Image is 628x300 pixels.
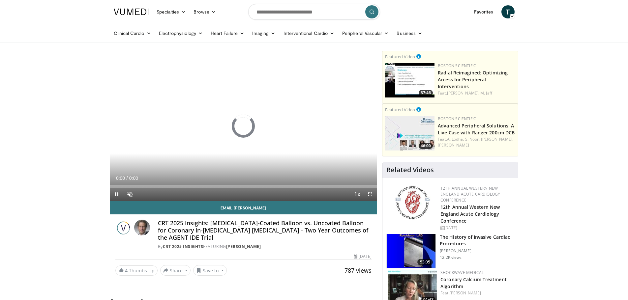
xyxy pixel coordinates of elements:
a: [PERSON_NAME] [450,290,481,296]
div: Progress Bar [110,185,377,188]
a: Imaging [248,27,280,40]
img: VuMedi Logo [114,9,149,15]
button: Playback Rate [350,188,364,201]
video-js: Video Player [110,51,377,201]
a: Shockwave Medical [440,270,484,275]
a: [PERSON_NAME] [438,142,469,148]
a: T [501,5,515,18]
div: By FEATURING [158,244,372,250]
a: Business [393,27,426,40]
a: 12th Annual Western New England Acute Cardiology Conference [440,204,500,224]
a: 53:05 The History of Invasive Cardiac Procedures [PERSON_NAME] 12.2K views [386,234,514,269]
img: CRT 2025 Insights [115,220,132,235]
button: Fullscreen [364,188,377,201]
img: af9da20d-90cf-472d-9687-4c089bf26c94.150x105_q85_crop-smart_upscale.jpg [385,116,434,150]
a: S. Noor, [465,136,480,142]
a: Favorites [470,5,497,18]
small: Featured Video [385,107,415,113]
button: Unmute [123,188,136,201]
span: 4 [125,267,128,274]
img: Avatar [134,220,150,235]
h4: Related Videos [386,166,434,174]
a: Radial Reimagined: Optimizing Access for Peripheral Interventions [438,69,508,90]
p: 12.2K views [440,255,462,260]
input: Search topics, interventions [248,4,380,20]
a: Electrophysiology [155,27,207,40]
a: Coronary Calcium Treatment Algorithm [440,276,507,289]
button: Save to [193,265,227,276]
a: Clinical Cardio [110,27,155,40]
a: [PERSON_NAME] [226,244,261,249]
div: Feat. [440,290,513,296]
a: Browse [190,5,220,18]
a: M. Jaff [480,90,492,96]
h3: The History of Invasive Cardiac Procedures [440,234,514,247]
a: [PERSON_NAME], [447,90,479,96]
a: Interventional Cardio [280,27,339,40]
a: Advanced Peripheral Solutions: A Live Case with Ranger 200cm DCB [438,123,515,136]
button: Pause [110,188,123,201]
span: 787 views [344,266,372,274]
a: Boston Scientific [438,116,476,122]
a: 37:46 [385,63,434,97]
button: Share [160,265,191,276]
span: 0:00 [116,176,125,181]
h4: CRT 2025 Insights: [MEDICAL_DATA]-Coated Balloon vs. Uncoated Balloon for Coronary In-[MEDICAL_DA... [158,220,372,241]
a: A. Lodha, [447,136,464,142]
a: Boston Scientific [438,63,476,68]
a: Specialties [153,5,190,18]
a: CRT 2025 Insights [163,244,203,249]
a: Heart Failure [207,27,248,40]
div: Feat. [438,90,515,96]
div: Feat. [438,136,515,148]
a: 12th Annual Western New England Acute Cardiology Conference [440,185,500,203]
a: 4 Thumbs Up [115,265,158,276]
a: [PERSON_NAME], [481,136,513,142]
span: 37:46 [419,90,433,96]
img: a9c9c892-6047-43b2-99ef-dda026a14e5f.150x105_q85_crop-smart_upscale.jpg [387,234,435,268]
a: Peripheral Vascular [338,27,393,40]
a: Email [PERSON_NAME] [110,201,377,214]
img: c038ed19-16d5-403f-b698-1d621e3d3fd1.150x105_q85_crop-smart_upscale.jpg [385,63,434,97]
span: 46:00 [419,143,433,149]
div: [DATE] [354,254,372,259]
span: 53:05 [417,259,433,265]
small: Featured Video [385,54,415,60]
span: 0:00 [129,176,138,181]
div: [DATE] [440,225,513,231]
p: [PERSON_NAME] [440,248,514,254]
a: 46:00 [385,116,434,150]
img: 0954f259-7907-4053-a817-32a96463ecc8.png.150x105_q85_autocrop_double_scale_upscale_version-0.2.png [394,185,431,220]
span: / [127,176,128,181]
